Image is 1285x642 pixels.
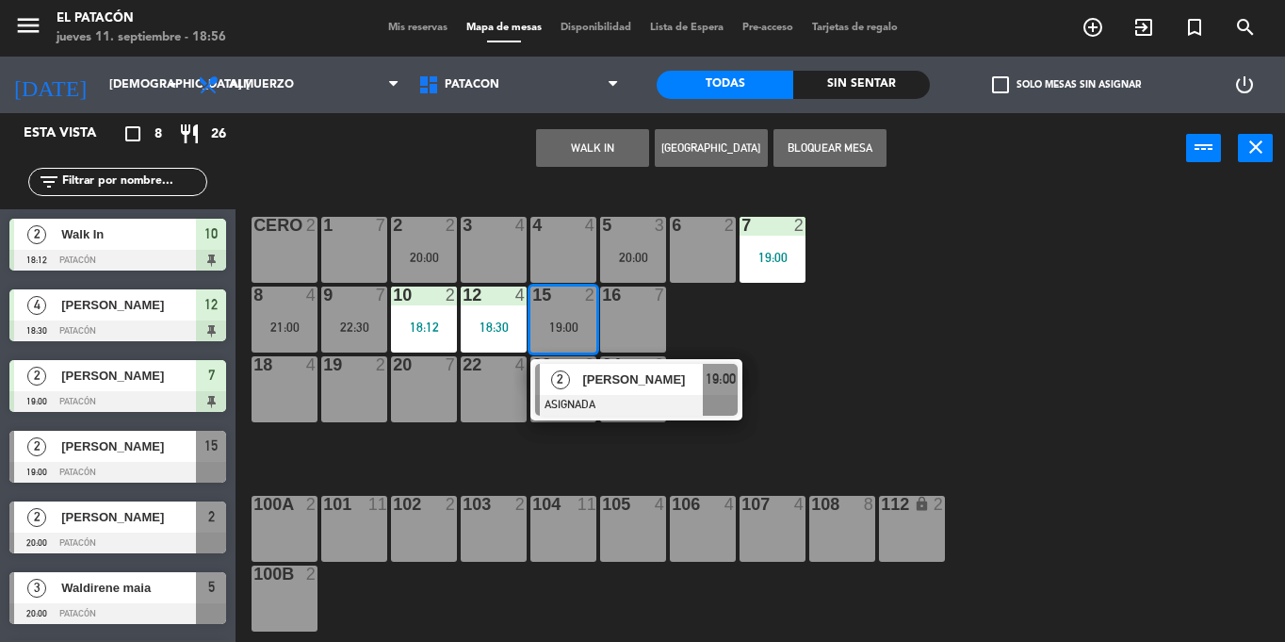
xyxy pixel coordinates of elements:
[457,23,551,33] span: Mapa de mesas
[379,23,457,33] span: Mis reservas
[446,217,457,234] div: 2
[551,23,641,33] span: Disponibilidad
[655,217,666,234] div: 3
[585,356,596,373] div: 9
[1233,74,1256,96] i: power_settings_new
[253,217,254,234] div: CERO
[602,217,603,234] div: 5
[934,496,945,513] div: 2
[655,129,768,167] button: [GEOGRAPHIC_DATA]
[253,496,254,513] div: 100a
[1244,136,1267,158] i: close
[536,129,649,167] button: WALK IN
[602,287,603,304] div: 16
[515,217,527,234] div: 4
[1183,16,1206,39] i: turned_in_not
[446,496,457,513] div: 2
[655,356,666,373] div: 9
[600,251,666,264] div: 20:00
[794,217,805,234] div: 2
[1234,16,1257,39] i: search
[211,123,226,145] span: 26
[532,217,533,234] div: 4
[992,76,1141,93] label: Solo mesas sin asignar
[530,321,596,334] div: 19:00
[204,293,218,316] span: 12
[14,11,42,40] i: menu
[204,435,218,457] span: 15
[532,496,533,513] div: 104
[61,436,196,456] span: [PERSON_NAME]
[391,321,457,334] div: 18:12
[1238,134,1273,162] button: close
[61,366,196,386] span: [PERSON_NAME]
[733,23,803,33] span: Pre-acceso
[463,217,464,234] div: 3
[992,76,1009,93] span: check_box_outline_blank
[657,71,793,99] div: Todas
[376,356,387,373] div: 2
[551,370,570,389] span: 2
[122,123,144,145] i: crop_square
[376,287,387,304] div: 7
[61,295,196,315] span: [PERSON_NAME]
[655,287,666,304] div: 7
[306,496,317,513] div: 2
[641,23,733,33] span: Lista de Espera
[306,217,317,234] div: 2
[253,356,254,373] div: 18
[9,123,136,145] div: Esta vista
[461,321,527,334] div: 18:30
[724,217,736,234] div: 2
[27,508,46,527] span: 2
[811,496,812,513] div: 108
[57,28,226,47] div: jueves 11. septiembre - 18:56
[602,496,603,513] div: 105
[161,74,184,96] i: arrow_drop_down
[803,23,907,33] span: Tarjetas de regalo
[155,123,162,145] span: 8
[706,368,736,390] span: 19:00
[204,222,218,245] span: 10
[463,287,464,304] div: 12
[1193,136,1215,158] i: power_input
[582,370,703,389] span: [PERSON_NAME]
[27,437,46,456] span: 2
[864,496,875,513] div: 8
[463,356,464,373] div: 22
[323,217,324,234] div: 1
[178,123,201,145] i: restaurant
[306,287,317,304] div: 4
[61,578,196,598] span: Waldirene maia
[532,287,533,304] div: 15
[61,507,196,527] span: [PERSON_NAME]
[515,356,527,373] div: 4
[323,496,324,513] div: 101
[672,496,673,513] div: 106
[229,78,294,91] span: Almuerzo
[532,356,533,373] div: 23
[321,321,387,334] div: 22:30
[14,11,42,46] button: menu
[393,217,394,234] div: 2
[740,251,805,264] div: 19:00
[393,287,394,304] div: 10
[724,496,736,513] div: 4
[515,287,527,304] div: 4
[38,171,60,193] i: filter_list
[391,251,457,264] div: 20:00
[27,225,46,244] span: 2
[585,217,596,234] div: 4
[208,505,215,528] span: 2
[515,496,527,513] div: 2
[793,71,930,99] div: Sin sentar
[577,496,596,513] div: 11
[208,576,215,599] span: 5
[1132,16,1155,39] i: exit_to_app
[27,367,46,386] span: 2
[1186,134,1221,162] button: power_input
[445,78,499,91] span: Patacón
[208,364,215,387] span: 7
[57,9,226,28] div: El Patacón
[60,172,206,192] input: Filtrar por nombre...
